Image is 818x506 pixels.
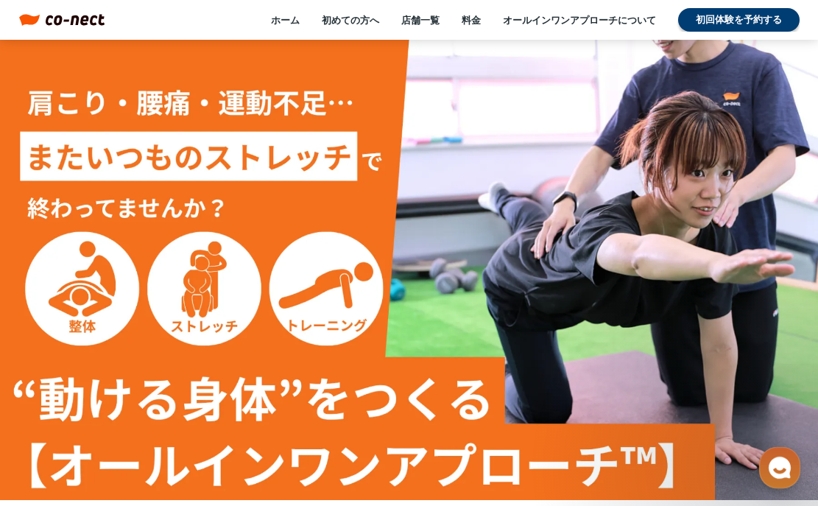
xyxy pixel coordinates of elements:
[322,13,379,27] a: 初めての方へ
[401,13,440,27] a: 店舗一覧
[271,13,300,27] a: ホーム
[503,13,656,27] a: オールインワンアプローチについて
[462,13,481,27] a: 料金
[678,8,800,32] a: 初回体験を予約する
